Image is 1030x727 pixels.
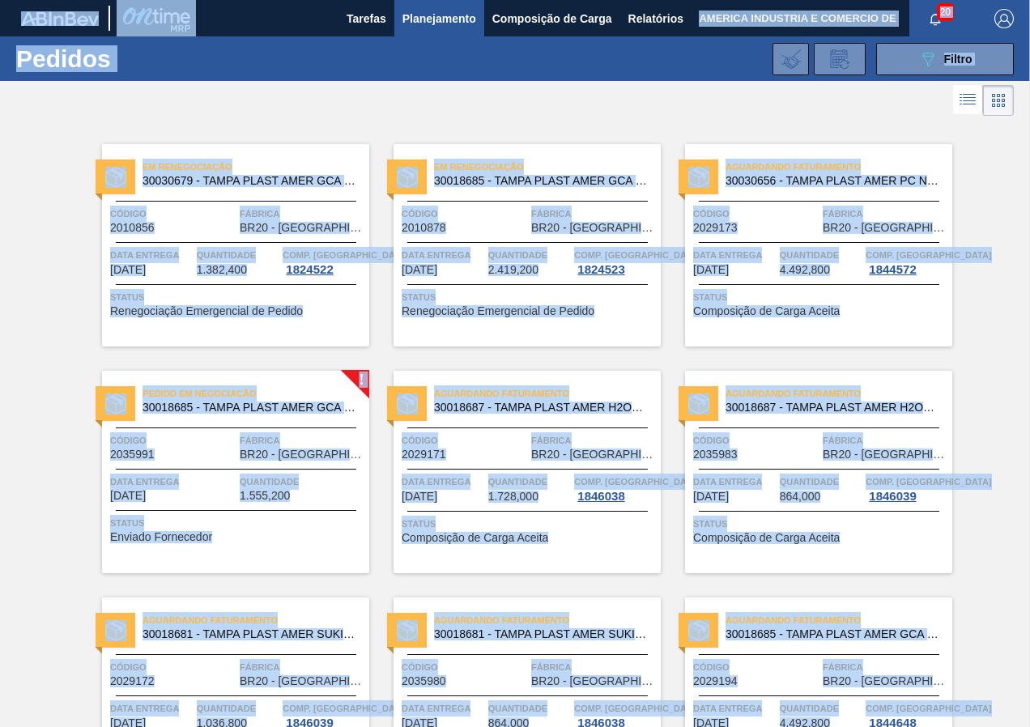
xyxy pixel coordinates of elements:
a: Comp. [GEOGRAPHIC_DATA]1824523 [574,247,657,276]
span: Fábrica [823,432,948,449]
div: Solicitação de Revisão de Pedidos [814,43,866,75]
span: BR20 - Sapucaia [531,222,657,234]
span: Código [110,432,236,449]
img: status [688,393,709,415]
img: status [105,167,126,188]
img: status [397,167,418,188]
span: Código [693,659,819,675]
span: 1.382,400 [197,264,247,276]
span: Data entrega [402,247,484,263]
span: Status [693,516,948,532]
span: Quantidade [197,247,279,263]
span: Aguardando Faturamento [726,385,952,402]
span: Fábrica [240,206,365,222]
span: 30018685 - TAMPA PLAST AMER GCA S/LINER [726,628,939,640]
a: statusAguardando Faturamento30018687 - TAMPA PLAST AMER H2OH LIMAO S/LINERCódigo2029171FábricaBR2... [369,371,661,573]
span: Quantidade [488,247,571,263]
span: Aguardando Faturamento [143,612,369,628]
span: Fábrica [823,659,948,675]
span: Comp. Carga [866,247,991,263]
span: Aguardando Faturamento [726,159,952,175]
span: 2035991 [110,449,155,461]
span: Pedido em Negociação [143,385,369,402]
span: Fábrica [531,432,657,449]
span: Data entrega [402,474,484,490]
span: Status [110,515,365,531]
a: statusAguardando Faturamento30030656 - TAMPA PLAST AMER PC NIV24Código2029173FábricaBR20 - [GEOGR... [661,144,952,346]
span: Fábrica [531,659,657,675]
div: Visão em Lista [953,85,983,116]
span: Data entrega [693,474,776,490]
span: Aguardando Faturamento [434,612,661,628]
span: BR20 - Sapucaia [823,449,948,461]
span: Data entrega [693,700,776,716]
span: Quantidade [488,474,571,490]
img: Logout [994,9,1014,28]
span: Fábrica [240,659,365,675]
span: Data entrega [693,247,776,263]
span: Em renegociação [434,159,661,175]
span: Tarefas [347,9,386,28]
span: Quantidade [780,700,862,716]
span: Fábrica [240,432,365,449]
a: statusEm renegociação30018685 - TAMPA PLAST AMER GCA S/LINERCódigo2010878FábricaBR20 - [GEOGRAPHI... [369,144,661,346]
span: 30018681 - TAMPA PLAST AMER SUKITA S/LINER [434,628,648,640]
span: Código [693,206,819,222]
span: Comp. Carga [574,474,700,490]
span: 30018687 - TAMPA PLAST AMER H2OH LIMAO S/LINER [434,402,648,414]
span: 1.555,200 [240,490,290,502]
span: 2029172 [110,675,155,687]
button: Filtro [876,43,1014,75]
span: Fábrica [531,206,657,222]
span: Status [110,289,365,305]
span: Comp. Carga [574,247,700,263]
span: Planejamento [402,9,476,28]
span: Data entrega [110,474,236,490]
span: Comp. Carga [866,474,991,490]
span: Quantidade [780,474,862,490]
span: 02/10/2025 [402,491,437,503]
span: Enviado Fornecedor [110,531,212,543]
span: BR20 - Sapucaia [240,222,365,234]
img: status [397,393,418,415]
span: Composição de Carga Aceita [693,532,840,544]
span: 1.728,000 [488,491,538,503]
span: Comp. Carga [574,700,700,716]
span: Data entrega [402,700,484,716]
span: Comp. Carga [283,247,408,263]
span: 20 [937,3,954,21]
span: Código [402,206,527,222]
span: Relatórios [628,9,683,28]
a: Comp. [GEOGRAPHIC_DATA]1824522 [283,247,365,276]
div: 1824523 [574,263,628,276]
span: 2029171 [402,449,446,461]
span: 2029173 [693,222,738,234]
span: 2010856 [110,222,155,234]
a: Comp. [GEOGRAPHIC_DATA]1846038 [574,474,657,503]
span: Composição de Carga Aceita [402,532,548,544]
span: 2035980 [402,675,446,687]
button: Notificações [909,7,961,30]
span: BR20 - Sapucaia [823,675,948,687]
a: statusAguardando Faturamento30018687 - TAMPA PLAST AMER H2OH LIMAO S/LINERCódigo2035983FábricaBR2... [661,371,952,573]
span: Em renegociação [143,159,369,175]
h1: Pedidos [16,49,240,68]
span: 30030679 - TAMPA PLAST AMER GCA ZERO NIV24 [143,175,356,187]
span: 864,000 [780,491,821,503]
div: 1844572 [866,263,919,276]
a: Comp. [GEOGRAPHIC_DATA]1846039 [866,474,948,503]
span: 30018685 - TAMPA PLAST AMER GCA S/LINER [434,175,648,187]
span: 2029194 [693,675,738,687]
span: Composição de Carga Aceita [693,305,840,317]
img: status [397,620,418,641]
span: 02/10/2025 [693,491,729,503]
span: 4.492,800 [780,264,830,276]
span: Código [402,432,527,449]
img: TNhmsLtSVTkK8tSr43FrP2fwEKptu5GPRR3wAAAABJRU5ErkJggg== [21,11,99,26]
img: status [105,620,126,641]
span: Fábrica [823,206,948,222]
span: Código [693,432,819,449]
span: BR20 - Sapucaia [240,675,365,687]
span: Filtro [944,53,973,66]
div: Importar Negociações dos Pedidos [772,43,809,75]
